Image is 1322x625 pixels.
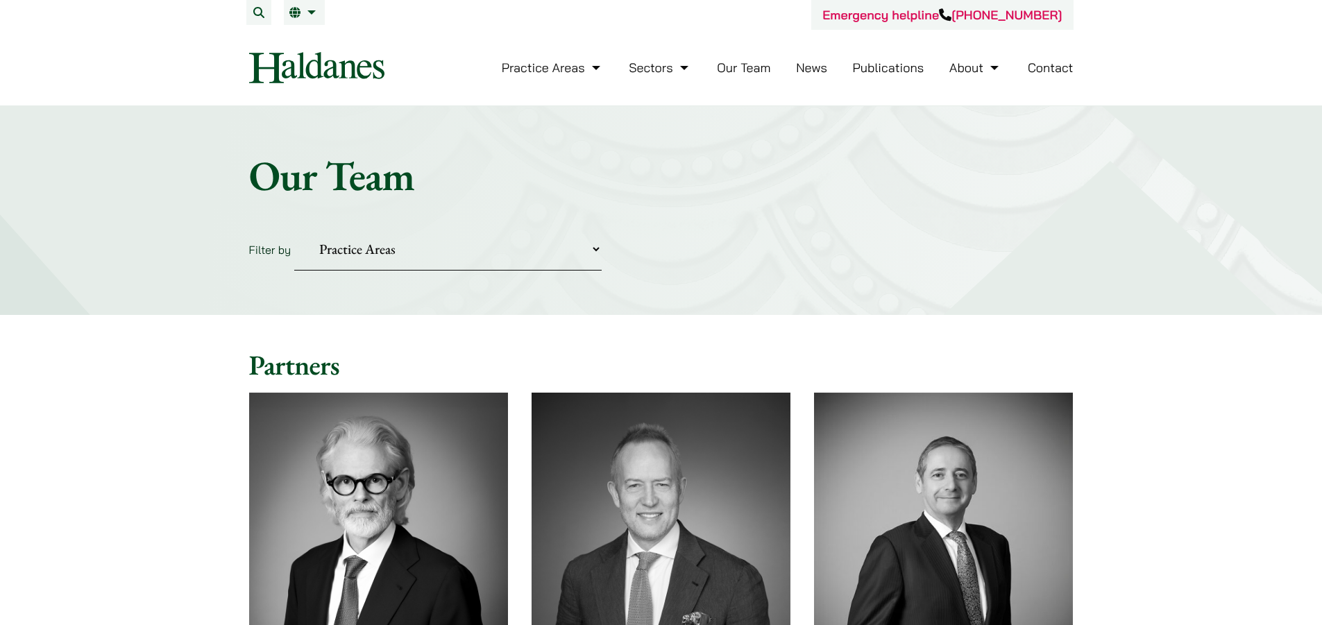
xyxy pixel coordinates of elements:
a: Sectors [629,60,691,76]
a: Practice Areas [502,60,604,76]
a: EN [289,7,319,18]
img: Logo of Haldanes [249,52,384,83]
a: About [949,60,1002,76]
a: Emergency helpline[PHONE_NUMBER] [822,7,1062,23]
a: Our Team [717,60,770,76]
h2: Partners [249,348,1074,382]
a: Contact [1028,60,1074,76]
h1: Our Team [249,151,1074,200]
a: Publications [853,60,924,76]
a: News [796,60,827,76]
label: Filter by [249,243,291,257]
